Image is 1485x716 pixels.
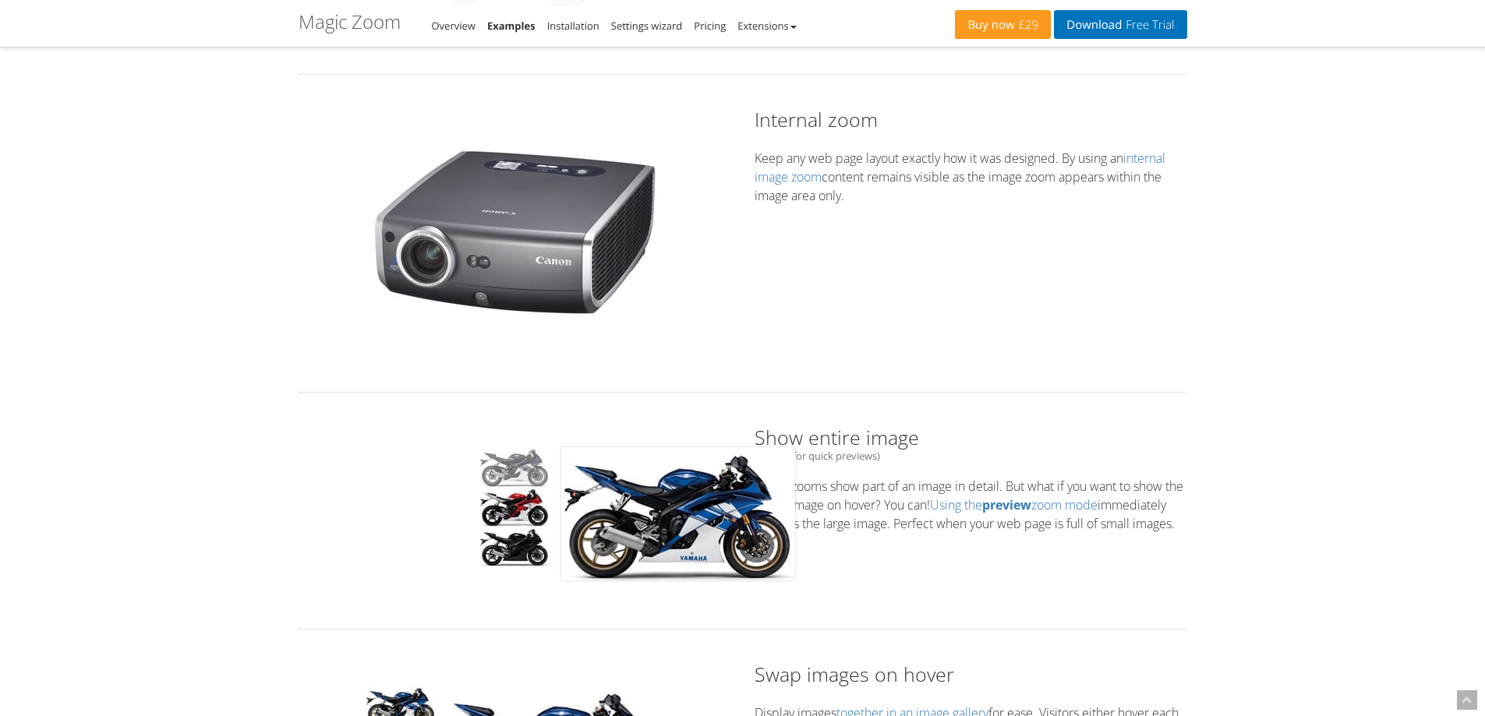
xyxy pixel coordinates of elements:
[755,149,1187,205] p: Keep any web page layout exactly how it was designed. By using an content remains visible as the ...
[611,19,683,33] a: Settings wizard
[432,19,476,33] a: Overview
[694,19,726,33] a: Pricing
[755,106,1187,133] h2: Internal zoom
[479,447,550,487] img: Show entire image example
[1122,19,1174,31] span: Free Trial
[955,10,1051,39] a: Buy now£29
[1054,10,1186,39] a: DownloadFree Trial
[930,496,1098,513] a: Using thepreviewzoom mode
[755,661,1187,688] h2: Swap images on hover
[982,496,1031,513] strong: preview
[755,424,1187,461] h2: Show entire image
[755,451,1187,461] small: (perfect for quick previews)
[1015,19,1039,31] span: £29
[547,19,599,33] a: Installation
[479,487,550,527] img: Show entire image example
[755,150,1165,185] a: internal image zoom
[359,129,670,330] img: Internal zoom example
[299,12,401,32] h1: Magic Zoom
[737,19,796,33] a: Extensions
[487,19,536,33] a: Examples
[755,477,1187,533] p: Image zooms show part of an image in detail. But what if you want to show the entire image on hov...
[479,527,550,566] img: Show entire image example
